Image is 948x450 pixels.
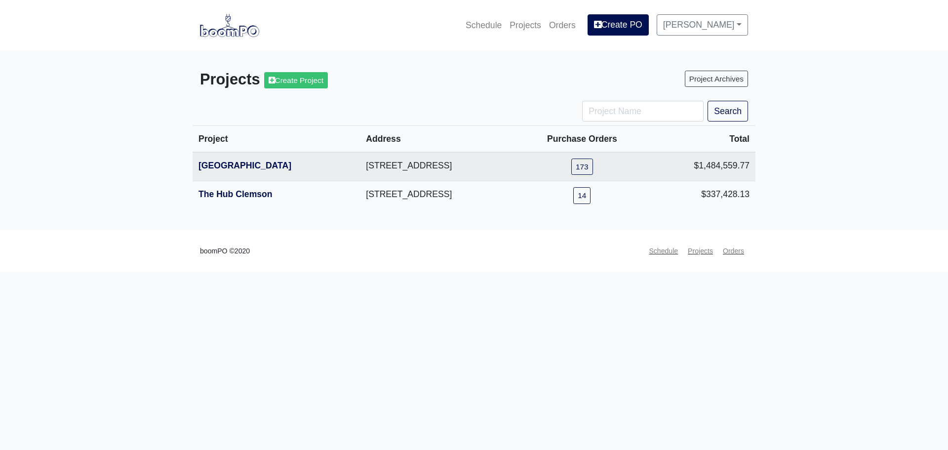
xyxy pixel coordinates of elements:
[685,71,748,87] a: Project Archives
[198,161,291,170] a: [GEOGRAPHIC_DATA]
[545,14,580,36] a: Orders
[573,187,591,204] a: 14
[708,101,748,122] button: Search
[648,181,755,210] td: $337,428.13
[645,242,682,261] a: Schedule
[588,14,649,35] a: Create PO
[648,152,755,181] td: $1,484,559.77
[571,159,593,175] a: 173
[360,126,516,153] th: Address
[719,242,748,261] a: Orders
[193,126,360,153] th: Project
[200,14,259,37] img: boomPO
[264,72,328,88] a: Create Project
[516,126,647,153] th: Purchase Orders
[684,242,717,261] a: Projects
[462,14,506,36] a: Schedule
[200,245,250,257] small: boomPO ©2020
[648,126,755,153] th: Total
[198,189,273,199] a: The Hub Clemson
[506,14,545,36] a: Projects
[200,71,467,89] h3: Projects
[360,152,516,181] td: [STREET_ADDRESS]
[582,101,704,122] input: Project Name
[360,181,516,210] td: [STREET_ADDRESS]
[657,14,748,35] a: [PERSON_NAME]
